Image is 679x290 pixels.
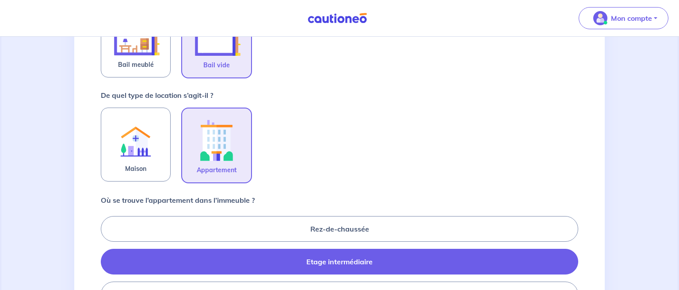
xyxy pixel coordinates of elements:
[125,163,146,174] span: Maison
[118,59,154,70] span: Bail meublé
[101,90,213,101] p: De quel type de location s’agit-il ?
[304,13,370,24] img: Cautioneo
[197,165,237,175] span: Appartement
[101,249,578,275] label: Etage intermédiaire
[101,216,578,242] label: Rez-de-chaussée
[203,60,230,70] span: Bail vide
[611,13,652,23] p: Mon compte
[101,195,255,205] p: Où se trouve l’appartement dans l’immeuble ?
[579,7,668,29] button: illu_account_valid_menu.svgMon compte
[593,11,607,25] img: illu_account_valid_menu.svg
[112,115,160,163] img: illu_rent.svg
[193,116,240,165] img: illu_apartment.svg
